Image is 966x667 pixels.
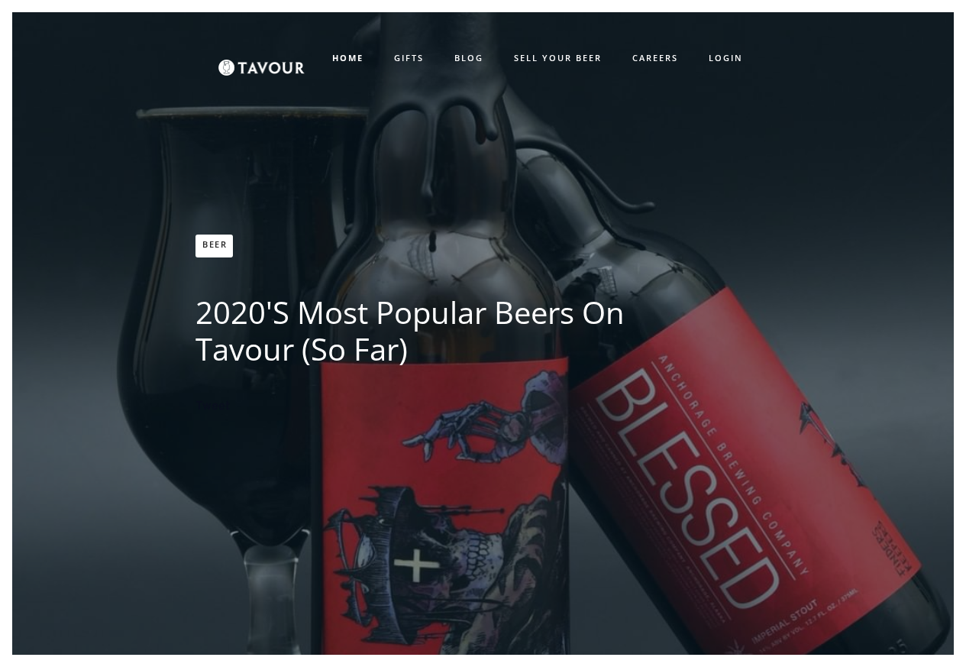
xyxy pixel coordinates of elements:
a: BLOG [439,46,499,71]
a: Tweet [195,399,230,414]
h1: 2020's Most Popular Beers On Tavour (So Far) [195,294,631,367]
a: LOGIN [693,46,758,71]
a: SELL YOUR BEER [499,46,617,71]
a: GIFTS [379,46,439,71]
strong: HOME [332,52,363,63]
a: HOME [317,46,379,71]
a: Beer [195,235,233,257]
a: CAREERS [617,46,693,71]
